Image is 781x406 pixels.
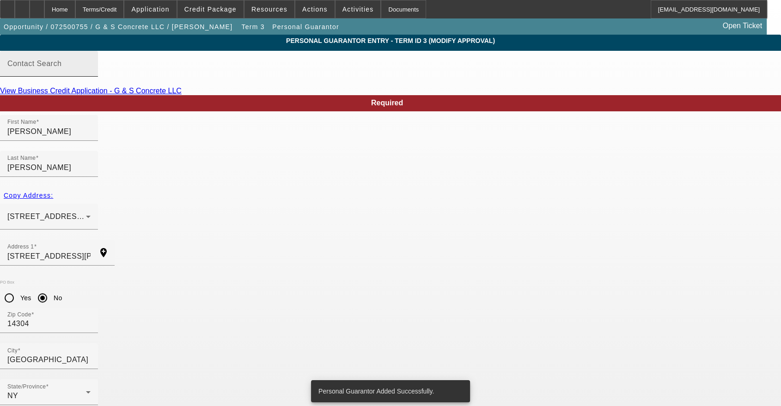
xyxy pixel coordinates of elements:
mat-label: Last Name [7,155,36,161]
span: Personal Guarantor [272,23,339,30]
button: Credit Package [177,0,244,18]
span: Term 3 [242,23,265,30]
span: Personal Guarantor Entry - Term ID 3 (Modify Approval) [7,37,774,44]
a: Open Ticket [719,18,766,34]
button: Term 3 [238,18,268,35]
label: No [52,293,62,303]
span: Opportunity / 072500755 / G & S Concrete LLC / [PERSON_NAME] [4,23,232,30]
div: Personal Guarantor Added Successfully. [311,380,466,402]
span: [STREET_ADDRESS][PERSON_NAME] [7,212,148,220]
mat-label: Zip Code [7,311,31,317]
mat-icon: add_location [92,247,115,258]
span: Actions [302,6,328,13]
span: Credit Package [184,6,237,13]
span: Activities [342,6,374,13]
mat-label: Address 1 [7,244,34,250]
span: Required [371,99,403,107]
mat-label: City [7,347,18,353]
button: Activities [336,0,381,18]
button: Personal Guarantor [270,18,342,35]
span: NY [7,392,18,400]
span: Application [131,6,169,13]
button: Resources [244,0,294,18]
mat-label: First Name [7,119,36,125]
button: Application [124,0,176,18]
span: Resources [251,6,287,13]
mat-label: State/Province [7,383,46,389]
button: Actions [295,0,335,18]
label: Yes [18,293,31,303]
span: Copy Address: [4,192,53,199]
mat-label: Contact Search [7,60,61,67]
